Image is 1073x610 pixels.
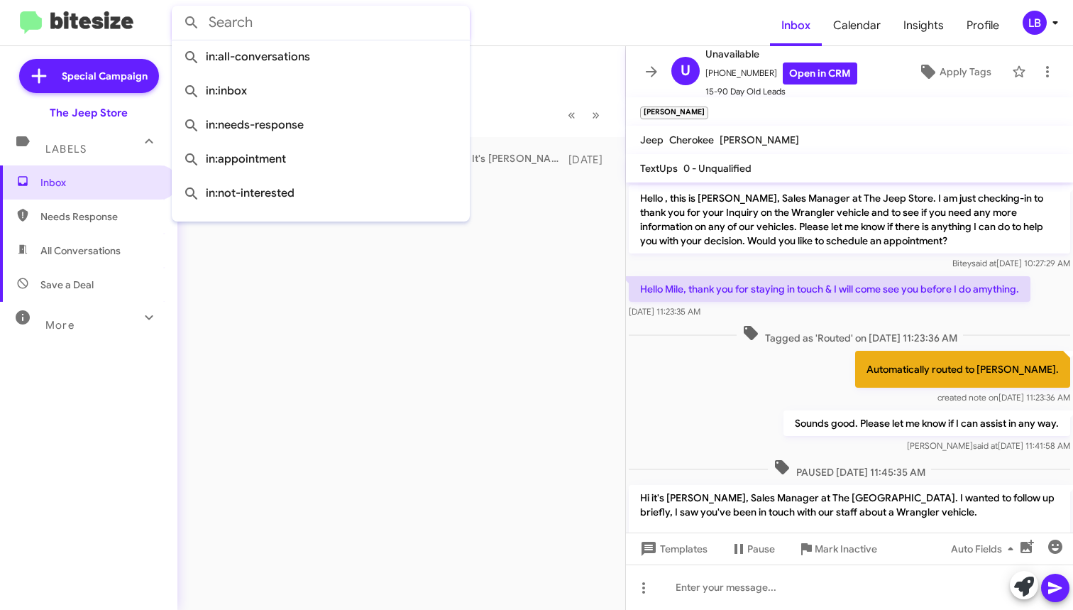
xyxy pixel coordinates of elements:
span: All Conversations [40,244,121,258]
a: Profile [955,5,1011,46]
span: Auto Fields [951,536,1019,562]
span: Tagged as 'Routed' on [DATE] 11:23:36 AM [737,325,963,345]
span: [PERSON_NAME] [720,134,799,146]
span: Unavailable [705,45,857,62]
span: [DATE] 11:23:35 AM [629,306,700,317]
a: Insights [892,5,955,46]
p: Hello , this is [PERSON_NAME], Sales Manager at The Jeep Store. I am just checking-in to thank yo... [629,185,1070,254]
span: Inbox [40,175,161,190]
button: LB [1011,11,1057,35]
button: Templates [626,536,719,562]
input: Search [172,6,470,40]
button: Previous [559,100,584,129]
span: TextUps [640,162,678,175]
span: Labels [45,143,87,156]
div: The Jeep Store [50,106,128,120]
span: More [45,319,75,332]
p: Automatically routed to [PERSON_NAME]. [855,351,1070,388]
span: U [681,60,690,82]
a: Special Campaign [19,59,159,93]
a: Calendar [822,5,892,46]
button: Apply Tags [903,59,1005,85]
span: Templates [637,536,708,562]
div: [DATE] [568,153,614,167]
p: Sounds good. Please let me know if I can assist in any way. [783,410,1070,436]
span: Bitey [DATE] 10:27:29 AM [952,258,1070,268]
p: Hi it's [PERSON_NAME], Sales Manager at The [GEOGRAPHIC_DATA]. I wanted to follow up briefly, I s... [629,485,1070,582]
span: 0 - Unqualified [683,162,752,175]
span: in:all-conversations [183,40,458,74]
small: [PERSON_NAME] [640,107,708,119]
span: Cherokee [669,134,714,146]
span: » [592,106,600,124]
span: Apply Tags [940,59,991,85]
nav: Page navigation example [560,100,608,129]
span: in:appointment [183,142,458,176]
button: Auto Fields [940,536,1030,562]
p: Hello Mile, thank you for staying in touch & I will come see you before I do amything. [629,276,1030,302]
span: « [568,106,576,124]
span: in:needs-response [183,108,458,142]
span: [PERSON_NAME] [DATE] 11:41:58 AM [907,440,1070,451]
span: PAUSED [DATE] 11:45:35 AM [768,459,931,479]
a: Open in CRM [783,62,857,85]
span: said at [972,258,996,268]
div: Hi It's [PERSON_NAME], Sales Manager at The Jeep Store following up. Was our staff able to help y... [387,151,568,168]
span: Special Campaign [62,69,148,83]
span: created note on [937,392,998,403]
span: [PHONE_NUMBER] [705,62,857,85]
span: Mark Inactive [815,536,877,562]
button: Pause [719,536,786,562]
span: in:inbox [183,74,458,108]
span: Pause [747,536,775,562]
span: Needs Response [40,209,161,224]
span: said at [973,440,998,451]
span: 15-90 Day Old Leads [705,85,857,99]
span: in:not-interested [183,176,458,210]
span: in:sold-verified [183,210,458,244]
a: Inbox [770,5,822,46]
div: LB [1023,11,1047,35]
span: [DATE] 11:23:36 AM [937,392,1070,403]
span: Save a Deal [40,278,94,292]
button: Next [583,100,608,129]
button: Mark Inactive [786,536,888,562]
span: Jeep [640,134,664,146]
